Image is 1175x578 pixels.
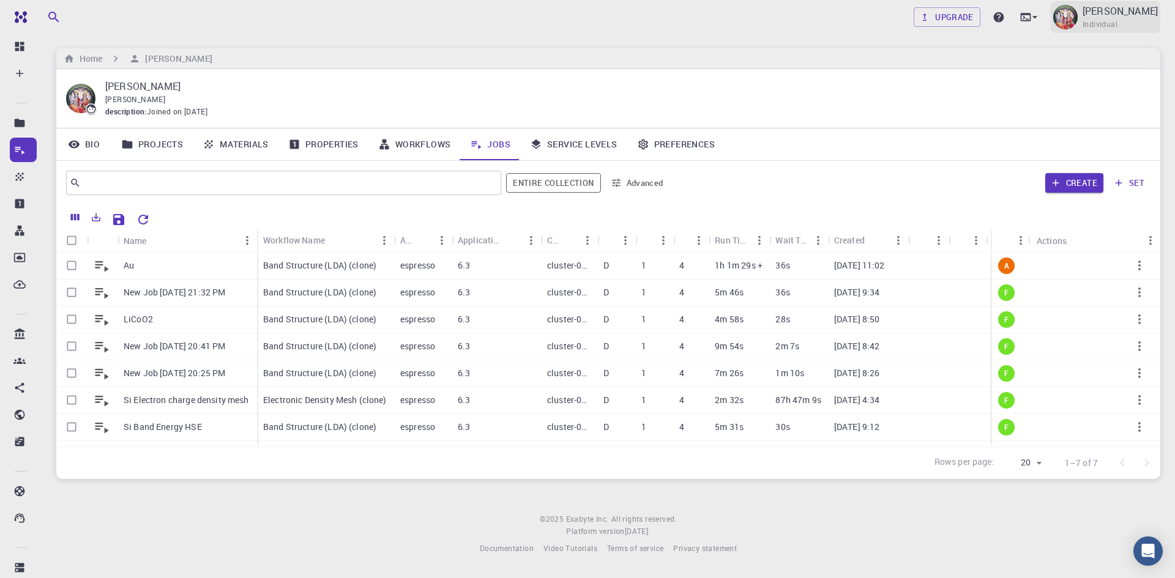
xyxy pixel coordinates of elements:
div: Name [117,229,257,253]
button: Menu [375,231,394,250]
div: Wait Time [775,228,808,252]
div: Actions [1031,229,1160,253]
button: Menu [689,231,709,250]
button: Create [1045,173,1103,193]
button: Menu [237,231,257,250]
span: F [999,395,1013,406]
p: 4 [679,259,684,272]
h6: Home [75,52,102,65]
p: espresso [400,259,435,272]
button: Sort [558,231,578,250]
p: 5m 46s [715,286,744,298]
a: Materials [193,128,278,160]
p: Band Structure (LDA) (clone) [263,367,376,379]
p: Band Structure (LDA) (clone) [263,340,376,352]
div: Public [949,228,986,252]
div: 20 [999,454,1045,472]
button: Sort [865,231,884,250]
p: Band Structure (LDA) (clone) [263,259,376,272]
p: cluster-001 [547,340,591,352]
button: Export [86,207,106,227]
div: Icon [87,229,117,253]
button: Menu [578,231,597,250]
a: [DATE]. [625,525,651,538]
a: Jobs [460,128,520,160]
div: Application [394,228,452,252]
button: Menu [1011,231,1031,250]
p: cluster-001 [547,313,591,325]
p: LiCoO2 [124,313,153,325]
p: Electronic Density Mesh (clone) [263,394,387,406]
a: Properties [278,128,368,160]
span: Support [24,9,69,20]
p: 6.3 [458,259,470,272]
p: 7m 26s [715,367,744,379]
button: Menu [654,231,673,250]
p: [DATE] 9:12 [834,421,880,433]
div: Run Time [715,228,750,252]
span: All rights reserved. [611,513,677,525]
p: 1m 10s [775,367,804,379]
a: Documentation [480,543,534,555]
button: Sort [603,231,623,250]
span: Joined on [DATE] [147,106,207,118]
button: Menu [521,231,541,250]
p: cluster-001 [547,394,591,406]
div: Shared [908,228,949,252]
div: finished [998,419,1015,435]
a: Privacy statement [673,543,737,555]
div: Actions [1037,229,1067,253]
a: Bio [56,128,111,160]
button: Sort [914,231,934,250]
p: Band Structure (LDA) (clone) [263,421,376,433]
p: 1–7 of 7 [1065,457,1098,469]
button: Sort [412,231,432,250]
span: Filter throughout whole library including sets (folders) [506,173,600,193]
span: Video Tutorials [543,543,597,553]
div: Cluster [547,228,558,252]
p: 1 [641,259,646,272]
button: Save Explorer Settings [106,207,131,232]
p: 36s [775,286,789,298]
h6: [PERSON_NAME] [140,52,212,65]
span: Individual [1083,18,1117,31]
p: [PERSON_NAME] [105,79,1141,94]
p: espresso [400,286,435,298]
p: [DATE] 8:42 [834,340,880,352]
span: © 2025 [540,513,565,525]
div: Application Version [458,228,502,252]
p: cluster-001 [547,286,591,298]
span: F [999,422,1013,432]
button: Menu [616,231,635,250]
span: Privacy statement [673,543,737,553]
p: [DATE] 9:34 [834,286,880,298]
a: Video Tutorials [543,543,597,555]
p: 2m 32s [715,394,744,406]
p: New Job [DATE] 21:32 PM [124,286,225,298]
p: Si Electron charge density mesh [124,394,249,406]
span: [PERSON_NAME] [105,94,165,104]
div: Open Intercom Messenger [1133,536,1163,566]
span: F [999,287,1013,298]
button: Columns [65,207,86,227]
p: 1 [641,340,646,352]
p: cluster-001 [547,421,591,433]
div: Nodes [635,228,673,252]
p: 1h 1m 29s + [715,259,763,272]
p: 4 [679,286,684,298]
p: espresso [400,367,435,379]
p: 4m 58s [715,313,744,325]
p: 4 [679,421,684,433]
p: 2m 7s [775,340,799,352]
a: Projects [111,128,193,160]
div: Cluster [541,228,597,252]
p: espresso [400,340,435,352]
button: Menu [750,231,769,250]
a: Service Levels [520,128,627,160]
p: 4 [679,394,684,406]
div: Status [992,229,1031,253]
p: D [603,394,609,406]
p: 6.3 [458,394,470,406]
p: 4 [679,313,684,325]
button: Menu [808,231,828,250]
